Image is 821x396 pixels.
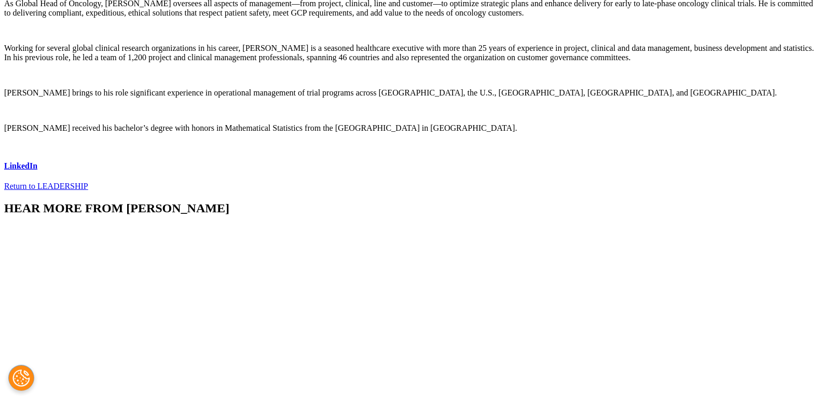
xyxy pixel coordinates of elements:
[4,88,817,98] p: [PERSON_NAME] brings to his role significant experience in operational management of trial progra...
[4,124,817,133] p: [PERSON_NAME] received his bachelor’s degree with honors in Mathematical Statistics from the [GEO...
[4,201,817,215] h2: HEAR MORE FROM [PERSON_NAME]
[4,182,88,190] a: Return to LEADERSHIP
[8,365,34,391] button: Cookies Settings
[4,161,37,170] a: LinkedIn
[4,44,817,62] p: Working for several global clinical research organizations in his career, [PERSON_NAME] is a seas...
